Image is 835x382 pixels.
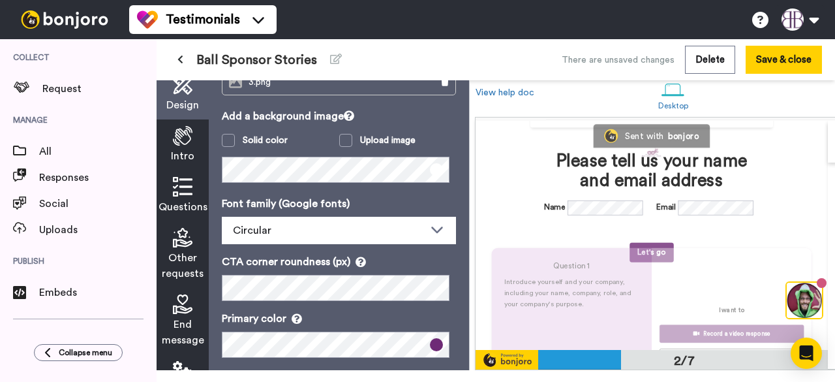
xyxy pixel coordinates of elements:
p: Add a background image [222,108,456,124]
button: Save & close [746,46,822,74]
div: Open Intercom Messenger [791,338,822,369]
span: 3.png [249,77,277,88]
span: Questions [159,199,207,215]
a: Desktop [652,72,695,117]
span: Other requests [162,250,204,281]
span: Intro [171,148,194,164]
img: tm-color.svg [137,9,158,30]
span: Uploads [39,222,157,238]
span: Collapse menu [59,347,112,358]
span: Request [42,81,157,97]
span: Circular [233,225,271,236]
p: CTA corner roundness (px) [222,254,456,270]
span: End message [162,317,204,348]
p: Primary color [222,311,456,326]
img: bj-logo-header-white.svg [16,10,114,29]
img: powered-by-bj.svg [476,352,538,368]
span: Testimonials [166,10,240,29]
span: Responses [39,170,157,185]
div: Upload image [360,134,416,147]
p: I want to [719,306,745,315]
div: Record a video response [666,328,798,340]
p: Font family (Google fonts) [222,196,456,212]
button: Record a video response [660,325,804,343]
div: Desktop [658,101,689,110]
div: 2/7 [653,352,716,370]
a: View help doc [476,88,534,97]
span: All [39,144,157,159]
span: Social [39,196,157,212]
span: Embeds [39,285,157,300]
div: There are unsaved changes [562,54,675,67]
button: Upload a video [660,349,804,367]
span: Design [166,97,199,113]
span: Introduce yourself and your company, including your name, company, role, and your company's purpose. [504,278,633,307]
div: Solid color [243,134,288,147]
button: Collapse menu [34,344,123,361]
span: Ball Sponsor Stories [196,51,317,69]
img: 3183ab3e-59ed-45f6-af1c-10226f767056-1659068401.jpg [1,3,37,38]
h4: Question 1 [504,261,639,272]
button: Delete [685,46,735,74]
